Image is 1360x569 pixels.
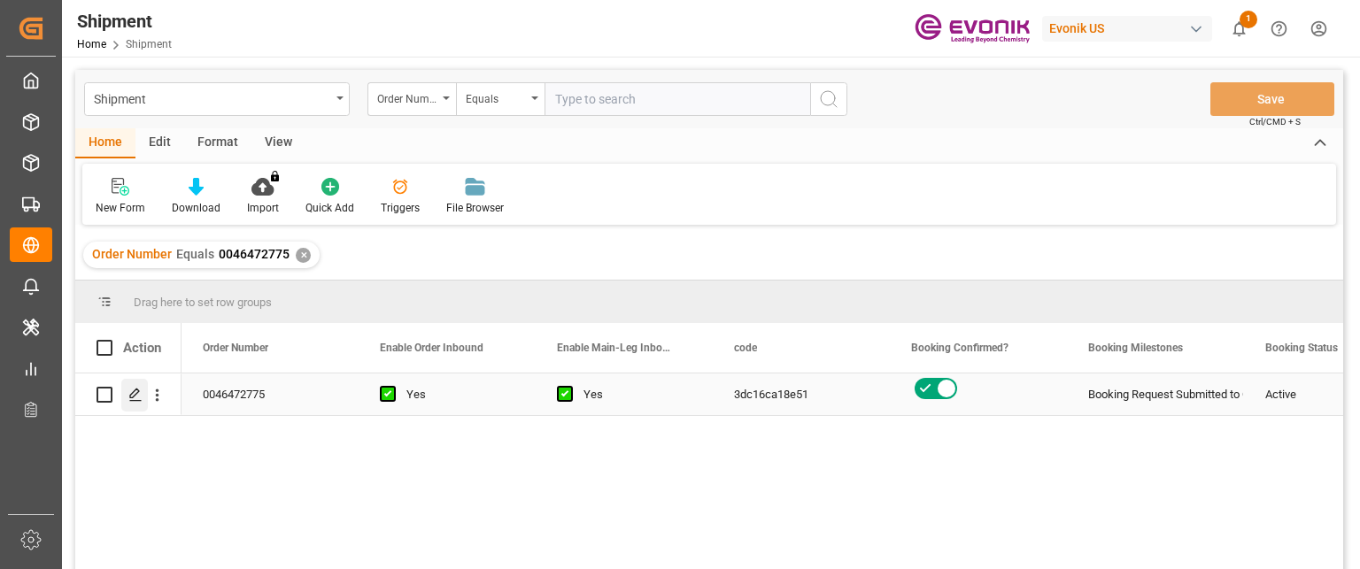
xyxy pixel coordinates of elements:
[135,128,184,158] div: Edit
[810,82,847,116] button: search button
[94,87,330,109] div: Shipment
[381,200,420,216] div: Triggers
[1259,9,1299,49] button: Help Center
[406,374,514,415] div: Yes
[377,87,437,107] div: Order Number
[583,374,692,415] div: Yes
[123,340,161,356] div: Action
[1240,11,1257,28] span: 1
[84,82,350,116] button: open menu
[182,373,359,415] div: 0046472775
[1210,82,1334,116] button: Save
[1088,342,1183,354] span: Booking Milestones
[176,247,214,261] span: Equals
[219,247,290,261] span: 0046472775
[1219,9,1259,49] button: show 1 new notifications
[1265,342,1338,354] span: Booking Status
[184,128,251,158] div: Format
[251,128,305,158] div: View
[203,342,268,354] span: Order Number
[446,200,504,216] div: File Browser
[296,248,311,263] div: ✕
[1042,16,1212,42] div: Evonik US
[456,82,545,116] button: open menu
[305,200,354,216] div: Quick Add
[557,342,676,354] span: Enable Main-Leg Inbound
[545,82,810,116] input: Type to search
[1088,374,1223,415] div: Booking Request Submitted to Ocean Carrier
[380,342,483,354] span: Enable Order Inbound
[1249,115,1301,128] span: Ctrl/CMD + S
[713,373,890,415] div: 3dc16ca18e51
[911,342,1008,354] span: Booking Confirmed?
[96,200,145,216] div: New Form
[172,200,220,216] div: Download
[77,8,172,35] div: Shipment
[75,128,135,158] div: Home
[915,13,1030,44] img: Evonik-brand-mark-Deep-Purple-RGB.jpeg_1700498283.jpeg
[134,296,272,309] span: Drag here to set row groups
[1042,12,1219,45] button: Evonik US
[92,247,172,261] span: Order Number
[367,82,456,116] button: open menu
[734,342,757,354] span: code
[75,373,182,416] div: Press SPACE to select this row.
[466,87,526,107] div: Equals
[77,38,106,50] a: Home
